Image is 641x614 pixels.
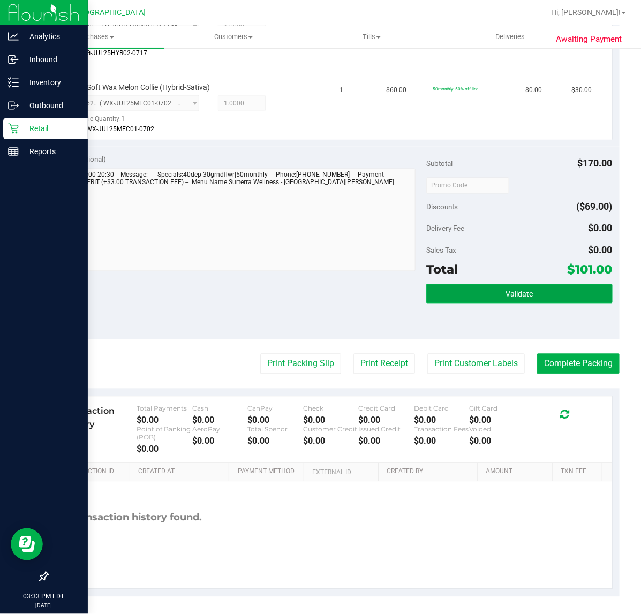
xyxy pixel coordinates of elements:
[537,354,620,374] button: Complete Packing
[470,436,525,446] div: $0.00
[414,436,470,446] div: $0.00
[427,354,525,374] button: Print Customer Labels
[238,468,300,476] a: Payment Method
[303,426,359,434] div: Customer Credit
[556,33,622,46] span: Awaiting Payment
[26,26,164,48] a: Purchases
[165,32,303,42] span: Customers
[137,426,193,442] div: Point of Banking (POB)
[551,8,621,17] span: Hi, [PERSON_NAME]!
[359,426,414,434] div: Issued Credit
[55,482,202,554] div: No transaction history found.
[11,528,43,560] iframe: Resource center
[303,26,441,48] a: Tills
[426,262,458,277] span: Total
[486,468,548,476] a: Amount
[67,111,206,132] div: Available Quantity:
[426,284,612,304] button: Validate
[8,123,19,134] inline-svg: Retail
[8,31,19,42] inline-svg: Analytics
[8,54,19,65] inline-svg: Inbound
[248,405,304,413] div: CanPay
[303,415,359,426] div: $0.00
[304,463,378,482] th: External ID
[359,415,414,426] div: $0.00
[426,198,458,217] span: Discounts
[414,426,470,434] div: Transaction Fees
[353,354,415,374] button: Print Receipt
[470,426,525,434] div: Voided
[192,426,248,434] div: AeroPay
[19,30,83,43] p: Analytics
[303,436,359,446] div: $0.00
[8,146,19,157] inline-svg: Reports
[470,405,525,413] div: Gift Card
[87,49,148,57] span: G-JUL25HYB02-0717
[19,145,83,158] p: Reports
[192,415,248,426] div: $0.00
[87,125,155,133] span: WX-JUL25MEC01-0702
[260,354,341,374] button: Print Packing Slip
[248,426,304,434] div: Total Spendr
[470,415,525,426] div: $0.00
[426,246,456,255] span: Sales Tax
[137,444,193,454] div: $0.00
[122,115,125,123] span: 1
[359,436,414,446] div: $0.00
[426,178,509,194] input: Promo Code
[441,26,580,48] a: Deliveries
[426,224,464,233] span: Delivery Fee
[386,85,406,95] span: $60.00
[26,32,164,42] span: Purchases
[568,262,613,277] span: $101.00
[572,85,592,95] span: $30.00
[589,245,613,256] span: $0.00
[5,601,83,609] p: [DATE]
[8,77,19,88] inline-svg: Inventory
[137,415,193,426] div: $0.00
[426,160,453,168] span: Subtotal
[5,592,83,601] p: 03:33 PM EDT
[414,415,470,426] div: $0.00
[248,415,304,426] div: $0.00
[589,223,613,234] span: $0.00
[8,100,19,111] inline-svg: Outbound
[506,290,533,299] span: Validate
[525,85,542,95] span: $0.00
[303,32,441,42] span: Tills
[578,158,613,169] span: $170.00
[19,76,83,89] p: Inventory
[63,468,126,476] a: Transaction ID
[387,468,473,476] a: Created By
[192,405,248,413] div: Cash
[19,122,83,135] p: Retail
[577,201,613,213] span: ($69.00)
[192,436,248,446] div: $0.00
[359,405,414,413] div: Credit Card
[19,99,83,112] p: Outbound
[137,405,193,413] div: Total Payments
[19,53,83,66] p: Inbound
[67,82,210,93] span: FT 1g Soft Wax Melon Collie (Hybrid-Sativa)
[340,85,344,95] span: 1
[138,468,225,476] a: Created At
[414,405,470,413] div: Debit Card
[73,8,146,17] span: [GEOGRAPHIC_DATA]
[303,405,359,413] div: Check
[561,468,598,476] a: Txn Fee
[433,86,479,92] span: 50monthly: 50% off line
[481,32,539,42] span: Deliveries
[248,436,304,446] div: $0.00
[164,26,303,48] a: Customers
